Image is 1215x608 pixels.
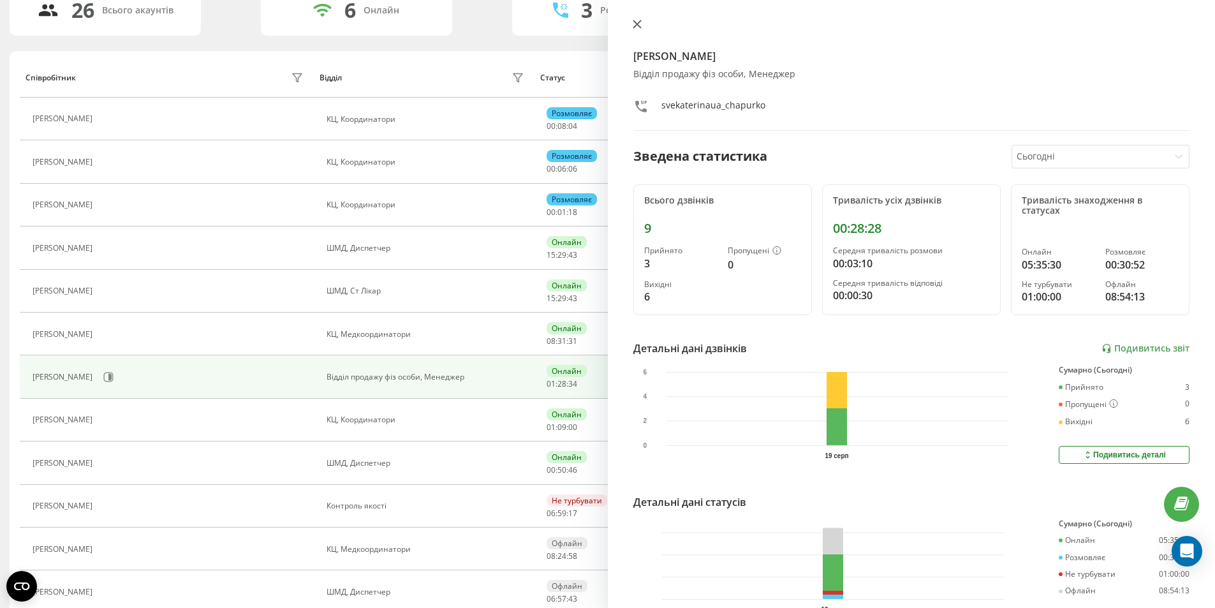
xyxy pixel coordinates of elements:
span: 31 [568,336,577,346]
span: 28 [557,378,566,389]
div: svekaterinaua_chapurko [661,99,765,117]
div: 08:54:13 [1159,586,1189,595]
div: Відділ [320,73,342,82]
span: 00 [568,422,577,433]
span: 59 [557,508,566,519]
div: Розмовляють [600,5,662,16]
span: 46 [568,464,577,475]
span: 57 [557,593,566,604]
div: Офлайн [1105,280,1179,289]
span: 00 [547,121,556,131]
span: 43 [568,593,577,604]
span: 29 [557,293,566,304]
div: : : [547,208,577,217]
div: Всього акаунтів [102,5,173,16]
span: 58 [568,551,577,561]
span: 31 [557,336,566,346]
div: [PERSON_NAME] [33,200,96,209]
span: 06 [557,163,566,174]
span: 29 [557,249,566,260]
div: Всього дзвінків [644,195,801,206]
a: Подивитись звіт [1101,343,1189,354]
div: Відділ продажу фіз особи, Менеджер [633,69,1190,80]
div: Офлайн [547,580,587,592]
div: Детальні дані статусів [633,494,746,510]
div: Прийнято [644,246,718,255]
div: КЦ, Координатори [327,415,527,424]
div: Онлайн [547,451,587,463]
div: Не турбувати [1022,280,1095,289]
div: 6 [1185,417,1189,426]
div: : : [547,552,577,561]
span: 08 [557,121,566,131]
div: [PERSON_NAME] [33,114,96,123]
span: 06 [547,508,556,519]
div: [PERSON_NAME] [33,286,96,295]
div: КЦ, Координатори [327,158,527,167]
div: Статус [540,73,565,82]
span: 43 [568,249,577,260]
div: Тривалість усіх дзвінків [833,195,990,206]
div: : : [547,423,577,432]
text: 0 [643,442,647,449]
div: Онлайн [547,365,587,377]
div: КЦ, Координатори [327,115,527,124]
div: Сумарно (Сьогодні) [1059,366,1189,374]
div: : : [547,380,577,389]
div: Онлайн [547,236,587,248]
div: : : [547,251,577,260]
div: Онлайн [1022,248,1095,256]
span: 09 [557,422,566,433]
div: Середня тривалість розмови [833,246,990,255]
div: Співробітник [26,73,76,82]
div: ШМД, Диспетчер [327,588,527,597]
div: Офлайн [547,537,587,549]
div: Open Intercom Messenger [1172,536,1202,567]
div: [PERSON_NAME] [33,545,96,554]
div: Тривалість знаходження в статусах [1022,195,1179,217]
div: ШМД, Диспетчер [327,459,527,468]
div: : : [547,595,577,604]
div: : : [547,509,577,518]
div: Детальні дані дзвінків [633,341,747,356]
div: ШМД, Ст Лікар [327,286,527,295]
div: Прийнято [1059,383,1103,392]
div: Зведена статистика [633,147,767,166]
div: КЦ, Медкоординатори [327,330,527,339]
div: 3 [1185,383,1189,392]
div: [PERSON_NAME] [33,373,96,382]
div: 6 [644,289,718,304]
div: КЦ, Координатори [327,200,527,209]
div: 05:35:30 [1159,536,1189,545]
div: Вихідні [1059,417,1093,426]
div: 01:00:00 [1159,570,1189,579]
div: КЦ, Медкоординатори [327,545,527,554]
div: : : [547,165,577,174]
div: [PERSON_NAME] [33,415,96,424]
div: Онлайн [364,5,399,16]
span: 04 [568,121,577,131]
span: 01 [557,207,566,218]
div: : : [547,466,577,475]
div: Онлайн [547,279,587,292]
div: 3 [644,256,718,271]
span: 24 [557,551,566,561]
div: Середня тривалість відповіді [833,279,990,288]
div: Розмовляє [547,150,597,162]
div: Подивитись деталі [1082,450,1166,460]
div: Контроль якості [327,501,527,510]
div: Пропущені [728,246,801,256]
div: : : [547,337,577,346]
div: : : [547,294,577,303]
div: ШМД, Диспетчер [327,244,527,253]
button: Подивитись деталі [1059,446,1189,464]
span: 00 [547,163,556,174]
div: [PERSON_NAME] [33,330,96,339]
div: 05:35:30 [1022,257,1095,272]
span: 08 [547,551,556,561]
span: 01 [547,378,556,389]
text: 6 [643,369,647,376]
div: 0 [1185,399,1189,410]
div: Відділ продажу фіз особи, Менеджер [327,373,527,382]
h4: [PERSON_NAME] [633,48,1190,64]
